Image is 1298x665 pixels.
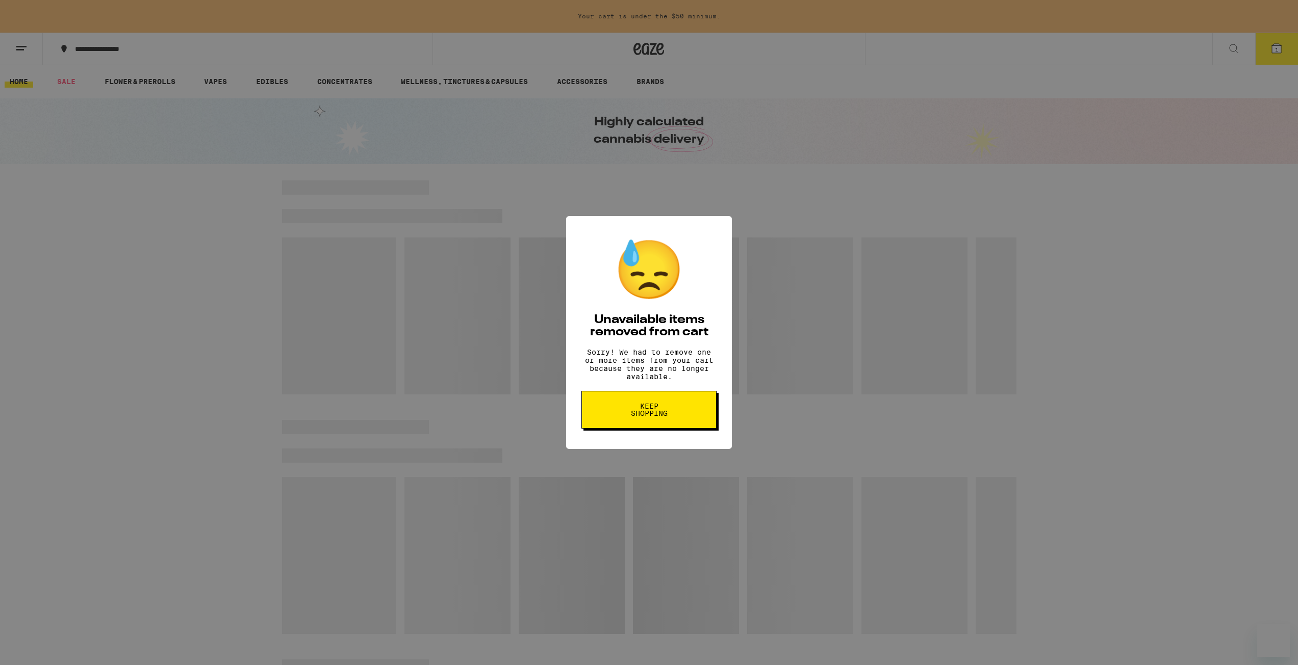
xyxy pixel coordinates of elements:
[581,391,717,429] button: Keep Shopping
[581,348,717,381] p: Sorry! We had to remove one or more items from your cart because they are no longer available.
[614,236,685,304] div: 😓
[581,314,717,338] h2: Unavailable items removed from cart
[623,403,675,417] span: Keep Shopping
[1257,624,1290,657] iframe: Button to launch messaging window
